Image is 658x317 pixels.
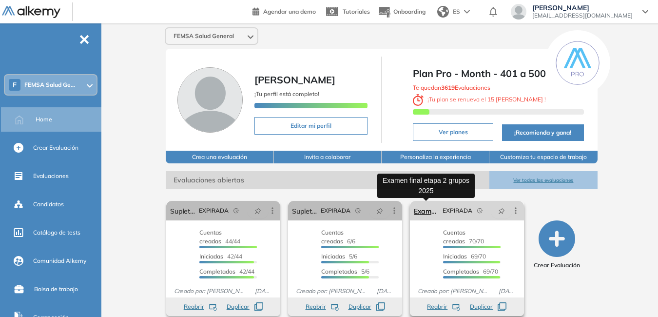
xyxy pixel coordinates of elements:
[413,123,493,141] button: Ver planes
[199,229,222,245] span: Cuentas creadas
[495,287,520,296] span: [DATE]
[532,12,633,20] span: [EMAIL_ADDRESS][DOMAIN_NAME]
[437,6,449,18] img: world
[534,261,580,270] span: Crear Evaluación
[377,174,475,198] div: Examen final etapa 2 grupos 2025
[36,115,52,124] span: Home
[443,229,465,245] span: Cuentas creadas
[413,96,546,103] span: ¡ Tu plan se renueva el !
[33,200,64,209] span: Candidatos
[470,302,506,311] button: Duplicar
[348,302,371,311] span: Duplicar
[184,302,217,311] button: Reabrir
[254,207,261,215] span: pushpin
[486,96,544,103] b: 15 [PERSON_NAME]
[443,229,484,245] span: 70/70
[355,208,361,214] span: field-time
[441,84,455,91] b: 3619
[443,253,467,260] span: Iniciadas
[393,8,426,15] span: Onboarding
[306,302,339,311] button: Reabrir
[321,268,357,275] span: Completados
[321,229,355,245] span: 6/6
[13,81,17,89] span: F
[24,81,75,89] span: FEMSA Salud Ge...
[227,302,263,311] button: Duplicar
[427,302,460,311] button: Reabrir
[34,285,78,294] span: Bolsa de trabajo
[177,67,243,133] img: Foto de perfil
[489,171,597,189] button: Ver todas las evaluaciones
[251,287,276,296] span: [DATE]
[373,287,398,296] span: [DATE]
[306,302,326,311] span: Reabrir
[274,151,382,163] button: Invita a colaborar
[321,229,344,245] span: Cuentas creadas
[502,124,584,141] button: ¡Recomienda y gana!
[414,287,495,296] span: Creado por: [PERSON_NAME]
[321,206,350,215] span: EXPIRADA
[477,208,483,214] span: field-time
[199,229,240,245] span: 44/44
[470,302,493,311] span: Duplicar
[464,10,470,14] img: arrow
[491,203,512,218] button: pushpin
[321,253,345,260] span: Iniciadas
[321,268,369,275] span: 5/6
[254,90,319,98] span: ¡Tu perfil está completo!
[292,201,317,220] a: Supletorio Franquicias escuela de auxiliares
[292,287,373,296] span: Creado por: [PERSON_NAME]
[534,220,580,270] button: Crear Evaluación
[170,287,251,296] span: Creado por: [PERSON_NAME]
[453,7,460,16] span: ES
[532,4,633,12] span: [PERSON_NAME]
[166,151,273,163] button: Crea una evaluación
[369,203,390,218] button: pushpin
[443,268,498,275] span: 69/70
[413,66,583,81] span: Plan Pro - Month - 401 a 500
[33,143,78,152] span: Crear Evaluación
[2,6,60,19] img: Logo
[427,302,447,311] span: Reabrir
[414,201,439,220] a: Examen final etapa 2 grupos 2025
[382,151,489,163] button: Personaliza la experiencia
[254,74,335,86] span: [PERSON_NAME]
[376,207,383,215] span: pushpin
[233,208,239,214] span: field-time
[443,268,479,275] span: Completados
[263,8,316,15] span: Agendar una demo
[33,172,69,180] span: Evaluaciones
[413,94,424,106] img: clock-svg
[343,8,370,15] span: Tutoriales
[199,268,235,275] span: Completados
[498,207,505,215] span: pushpin
[174,32,234,40] span: FEMSA Salud General
[199,206,229,215] span: EXPIRADA
[33,228,80,237] span: Catálogo de tests
[199,268,254,275] span: 42/44
[378,1,426,22] button: Onboarding
[247,203,269,218] button: pushpin
[443,206,472,215] span: EXPIRADA
[166,171,489,189] span: Evaluaciones abiertas
[413,84,490,91] span: Te quedan Evaluaciones
[184,302,204,311] span: Reabrir
[254,117,368,135] button: Editar mi perfil
[227,302,250,311] span: Duplicar
[489,151,597,163] button: Customiza tu espacio de trabajo
[33,257,86,265] span: Comunidad Alkemy
[199,253,242,260] span: 42/44
[348,302,385,311] button: Duplicar
[199,253,223,260] span: Iniciadas
[252,5,316,17] a: Agendar una demo
[443,253,486,260] span: 69/70
[321,253,357,260] span: 5/6
[170,201,195,220] a: Supletorio Cert. Medicinas Franquicias 2025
